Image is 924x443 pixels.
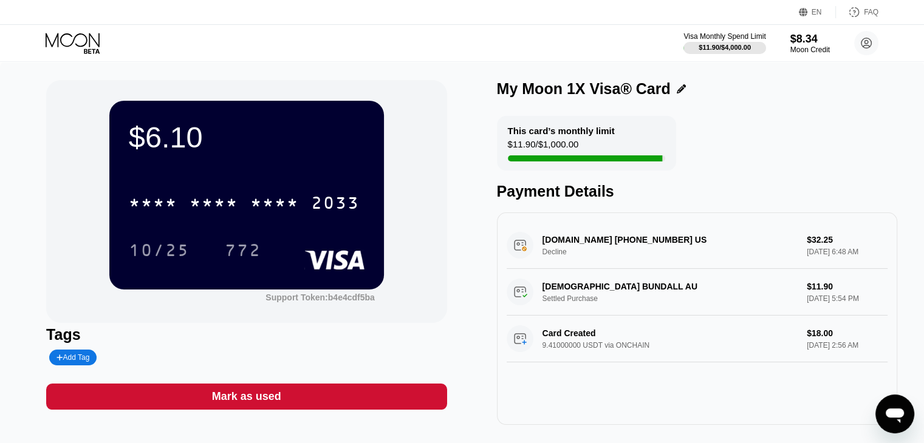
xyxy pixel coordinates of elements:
[699,44,751,51] div: $11.90 / $4,000.00
[120,235,199,265] div: 10/25
[864,8,878,16] div: FAQ
[875,394,914,433] iframe: Button to launch messaging window
[129,120,364,154] div: $6.10
[812,8,822,16] div: EN
[497,183,897,200] div: Payment Details
[212,390,281,404] div: Mark as used
[799,6,836,18] div: EN
[216,235,270,265] div: 772
[790,33,830,54] div: $8.34Moon Credit
[46,384,447,410] div: Mark as used
[265,293,374,302] div: Support Token: b4e4cdf5ba
[683,32,765,41] div: Visa Monthly Spend Limit
[790,46,830,54] div: Moon Credit
[56,353,89,362] div: Add Tag
[129,242,190,262] div: 10/25
[508,139,579,155] div: $11.90 / $1,000.00
[225,242,261,262] div: 772
[46,326,447,343] div: Tags
[790,33,830,46] div: $8.34
[508,126,615,136] div: This card’s monthly limit
[497,80,671,98] div: My Moon 1X Visa® Card
[311,195,360,214] div: 2033
[49,350,97,365] div: Add Tag
[683,32,765,54] div: Visa Monthly Spend Limit$11.90/$4,000.00
[265,293,374,302] div: Support Token:b4e4cdf5ba
[836,6,878,18] div: FAQ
